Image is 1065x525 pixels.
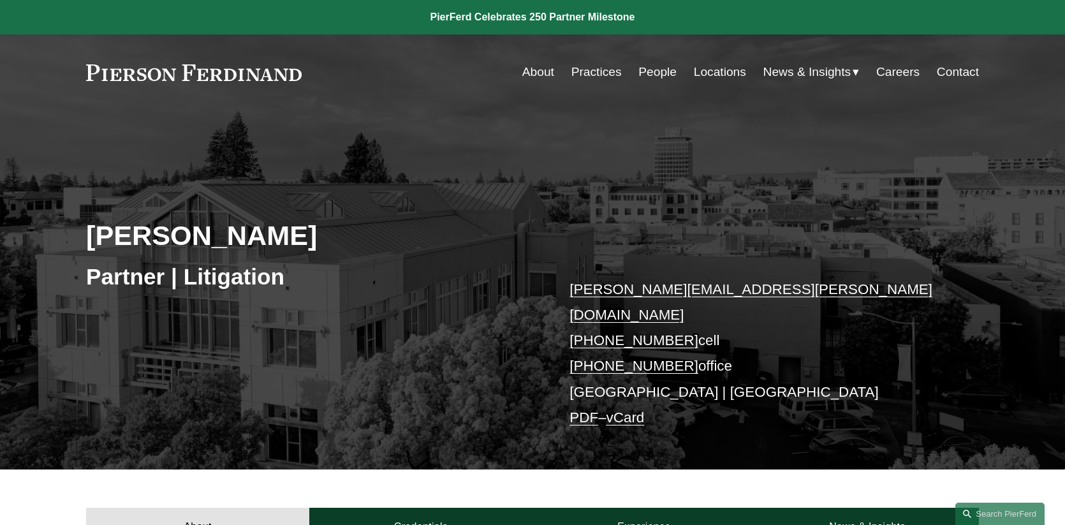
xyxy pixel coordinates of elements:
[86,263,532,291] h3: Partner | Litigation
[763,61,851,84] span: News & Insights
[569,281,932,323] a: [PERSON_NAME][EMAIL_ADDRESS][PERSON_NAME][DOMAIN_NAME]
[569,332,698,348] a: [PHONE_NUMBER]
[569,410,598,425] a: PDF
[569,277,941,431] p: cell office [GEOGRAPHIC_DATA] | [GEOGRAPHIC_DATA] –
[569,358,698,374] a: [PHONE_NUMBER]
[876,60,920,84] a: Careers
[606,410,645,425] a: vCard
[522,60,554,84] a: About
[937,60,979,84] a: Contact
[955,503,1045,525] a: Search this site
[571,60,622,84] a: Practices
[638,60,677,84] a: People
[86,219,532,252] h2: [PERSON_NAME]
[763,60,860,84] a: folder dropdown
[694,60,746,84] a: Locations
